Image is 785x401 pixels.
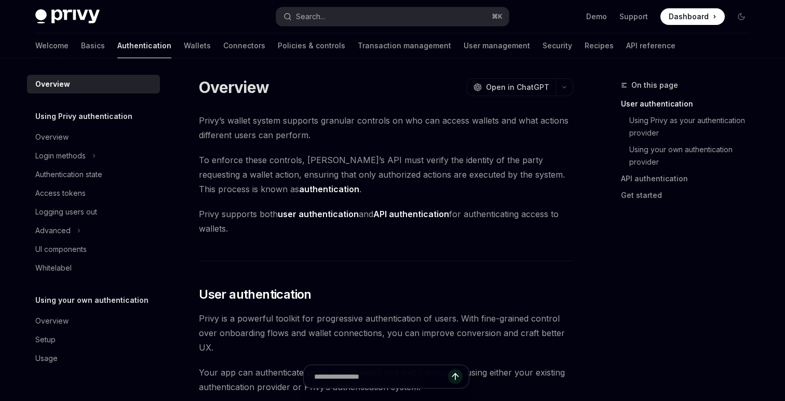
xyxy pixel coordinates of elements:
[35,243,87,256] div: UI components
[35,352,58,365] div: Usage
[35,9,100,24] img: dark logo
[35,315,69,327] div: Overview
[585,33,614,58] a: Recipes
[631,79,678,91] span: On this page
[619,11,648,22] a: Support
[199,286,312,303] span: User authentication
[621,112,758,141] a: Using Privy as your authentication provider
[199,153,573,196] span: To enforce these controls, [PERSON_NAME]’s API must verify the identity of the party requesting a...
[27,75,160,93] a: Overview
[27,128,160,146] a: Overview
[35,168,102,181] div: Authentication state
[27,221,160,240] button: Toggle Advanced section
[27,146,160,165] button: Toggle Login methods section
[199,207,573,236] span: Privy supports both and for authenticating access to wallets.
[199,113,573,142] span: Privy’s wallet system supports granular controls on who can access wallets and what actions diffe...
[278,209,359,219] strong: user authentication
[543,33,572,58] a: Security
[223,33,265,58] a: Connectors
[486,82,549,92] span: Open in ChatGPT
[299,184,359,194] strong: authentication
[733,8,750,25] button: Toggle dark mode
[296,10,325,23] div: Search...
[358,33,451,58] a: Transaction management
[117,33,171,58] a: Authentication
[35,110,132,123] h5: Using Privy authentication
[184,33,211,58] a: Wallets
[27,259,160,277] a: Whitelabel
[199,78,269,97] h1: Overview
[27,240,160,259] a: UI components
[35,150,86,162] div: Login methods
[626,33,675,58] a: API reference
[35,333,56,346] div: Setup
[464,33,530,58] a: User management
[586,11,607,22] a: Demo
[660,8,725,25] a: Dashboard
[467,78,556,96] button: Open in ChatGPT
[27,203,160,221] a: Logging users out
[276,7,509,26] button: Open search
[81,33,105,58] a: Basics
[373,209,449,219] strong: API authentication
[35,224,71,237] div: Advanced
[35,78,70,90] div: Overview
[621,170,758,187] a: API authentication
[199,311,573,355] span: Privy is a powerful toolkit for progressive authentication of users. With fine-grained control ov...
[35,294,148,306] h5: Using your own authentication
[35,187,86,199] div: Access tokens
[35,206,97,218] div: Logging users out
[27,184,160,203] a: Access tokens
[278,33,345,58] a: Policies & controls
[621,187,758,204] a: Get started
[448,369,463,384] button: Send message
[27,165,160,184] a: Authentication state
[27,312,160,330] a: Overview
[621,141,758,170] a: Using your own authentication provider
[27,330,160,349] a: Setup
[669,11,709,22] span: Dashboard
[492,12,503,21] span: ⌘ K
[314,365,448,388] input: Ask a question...
[35,262,72,274] div: Whitelabel
[621,96,758,112] a: User authentication
[35,33,69,58] a: Welcome
[35,131,69,143] div: Overview
[27,349,160,368] a: Usage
